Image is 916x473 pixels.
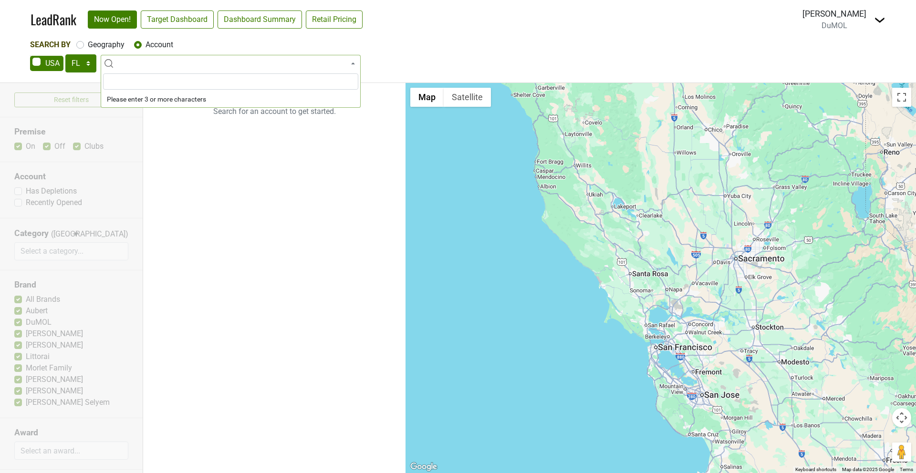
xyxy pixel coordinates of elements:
button: Keyboard shortcuts [795,466,836,473]
button: Show street map [410,88,444,107]
img: Dropdown Menu [874,14,885,26]
span: Map data ©2025 Google [842,467,894,472]
button: Show satellite imagery [444,88,491,107]
span: DuMOL [822,21,847,30]
label: Geography [88,39,125,51]
img: Google [408,461,439,473]
a: Now Open! [88,10,137,29]
button: Toggle fullscreen view [892,88,911,107]
a: Open this area in Google Maps (opens a new window) [408,461,439,473]
button: Map camera controls [892,408,911,427]
span: Search By [30,40,71,49]
a: Dashboard Summary [218,10,302,29]
a: Retail Pricing [306,10,363,29]
a: Terms (opens in new tab) [900,467,913,472]
div: [PERSON_NAME] [802,8,866,20]
a: LeadRank [31,10,76,30]
li: Please enter 3 or more characters [101,92,360,107]
p: Search for an account to get started. [143,83,406,140]
label: Account [146,39,173,51]
a: Target Dashboard [141,10,214,29]
button: Drag Pegman onto the map to open Street View [892,442,911,462]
